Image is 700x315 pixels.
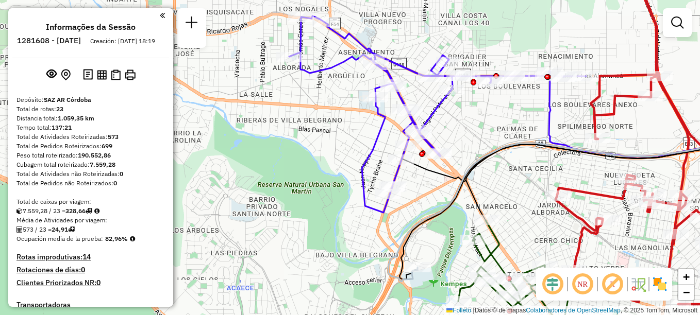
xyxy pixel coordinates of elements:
div: Cubagem total roteirizado: [16,160,165,169]
font: 573 / 23 = [23,225,68,233]
button: Imprimir Rotas [123,67,138,82]
div: Média de Atividades por viagem: [16,216,165,225]
strong: 137:21 [52,124,72,131]
a: Alejar [678,285,694,300]
button: Logs desbloquear sessão [81,67,95,83]
div: Total de Pedidos Roteirizados: [16,142,165,151]
strong: 0 [113,179,117,187]
div: Datos © de mapas , © 2025 TomTom, Microsoft [444,306,700,315]
a: Clique aqui para minimizar o painel [160,9,165,21]
button: Exibir sessão original [44,66,59,83]
div: Total de rotas: [16,104,165,114]
div: Peso total roteirizado: [16,151,165,160]
span: Exibir rótulo [600,272,625,296]
strong: SAZ AR Córdoba [44,96,91,103]
span: Ocultar NR [570,272,595,296]
span: Ocupación media de la prueba: [16,235,103,242]
strong: 0 [96,278,101,287]
a: Acercar [678,269,694,285]
strong: 190.552,86 [78,151,111,159]
strong: 573 [108,133,119,141]
h4: Rotas improdutivas: [16,253,165,261]
button: Visualizar Romaneio [109,67,123,82]
strong: 699 [102,142,112,150]
a: Exibir filtros [667,12,688,33]
div: Creación: [DATE] 18:19 [86,37,159,46]
i: Total de rotas [68,226,75,233]
img: Exibir/Ocultar setores [652,276,668,292]
div: Distancia total: [16,114,165,123]
strong: 0 [81,265,85,274]
em: Média calculada utilizando a maior ocupação (%Peso ou %Cubagem) de cada rota da sessão. Rotas cro... [130,236,135,242]
a: Colaboradores de OpenStreetMap [526,307,620,314]
strong: 24,91 [52,225,68,233]
strong: 0 [120,170,123,178]
i: Total de Atividades [16,226,23,233]
span: − [683,286,690,299]
div: Tempo total: [16,123,165,132]
img: Fluxo de ruas [630,276,646,292]
span: + [683,270,690,283]
strong: 23 [56,105,63,113]
h4: Transportadoras [16,301,165,309]
strong: 82,96% [105,235,128,242]
div: Total de caixas por viagem: [16,197,165,206]
h6: 1281608 - [DATE] [17,36,81,45]
span: | [473,307,475,314]
div: Total de Atividades não Roteirizadas: [16,169,165,179]
strong: 1.059,35 km [58,114,94,122]
button: Centralizar mapa no depósito ou ponto de apoio [59,67,73,83]
h4: Clientes Priorizados NR: [16,278,165,287]
h4: Informações da Sessão [46,22,136,32]
h4: Rotaciones de días: [16,266,165,274]
strong: 328,66 [65,207,86,215]
font: 7.559,28 / 23 = [23,207,86,215]
a: Folleto [446,307,471,314]
i: Total de rotas [86,208,92,214]
div: Total de Atividades Roteirizadas: [16,132,165,142]
span: Ocultar deslocamento [540,272,565,296]
div: Depósito: [16,95,165,104]
a: Nova sessão e pesquisa [181,12,202,36]
i: Meta Caixas/viagem: 325,98 Diferença: 2,68 [94,208,99,214]
strong: 14 [82,252,91,261]
button: Visualizar relatório de Roteirização [95,67,109,81]
i: Cubagem total roteirizado [16,208,23,214]
div: Total de Pedidos não Roteirizados: [16,179,165,188]
strong: 7.559,28 [90,161,115,168]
